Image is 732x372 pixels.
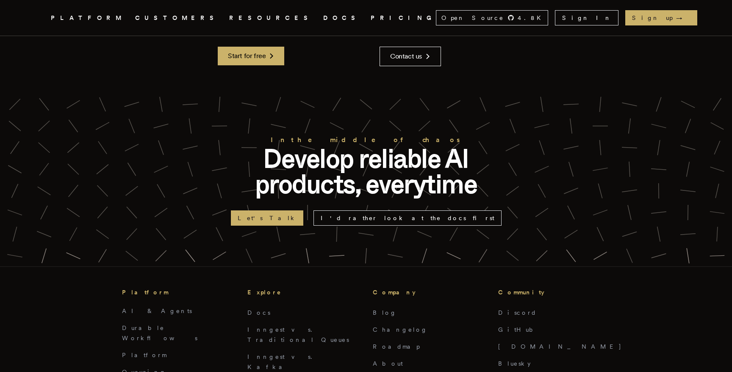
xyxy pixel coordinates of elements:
h3: Company [373,287,485,297]
a: Contact us [380,47,441,66]
a: Discord [498,309,537,316]
a: Bluesky [498,360,530,367]
a: PRICING [371,13,436,23]
span: Open Source [441,14,504,22]
a: Platform [122,352,166,358]
h3: Explore [247,287,359,297]
h3: Community [498,287,610,297]
a: Start for free [218,47,284,65]
a: Let's Talk [231,210,303,226]
a: Sign In [555,10,618,25]
a: I'd rather look at the docs first [313,210,502,226]
a: Sign up [625,10,697,25]
a: Docs [247,309,270,316]
button: RESOURCES [229,13,313,23]
a: AI & Agents [122,308,192,314]
h2: In the middle of chaos [230,134,502,146]
h3: Platform [122,287,234,297]
button: PLATFORM [51,13,125,23]
a: DOCS [323,13,360,23]
span: → [676,14,690,22]
a: Changelog [373,326,428,333]
span: 4.8 K [518,14,546,22]
a: Blog [373,309,397,316]
a: CUSTOMERS [135,13,219,23]
a: Inngest vs. Traditional Queues [247,326,349,343]
p: Develop reliable AI products, everytime [230,146,502,197]
a: Roadmap [373,343,420,350]
a: Durable Workflows [122,324,197,341]
a: [DOMAIN_NAME] [498,343,622,350]
a: GitHub [498,326,538,333]
a: About [373,360,403,367]
a: Inngest vs. Kafka [247,353,317,370]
